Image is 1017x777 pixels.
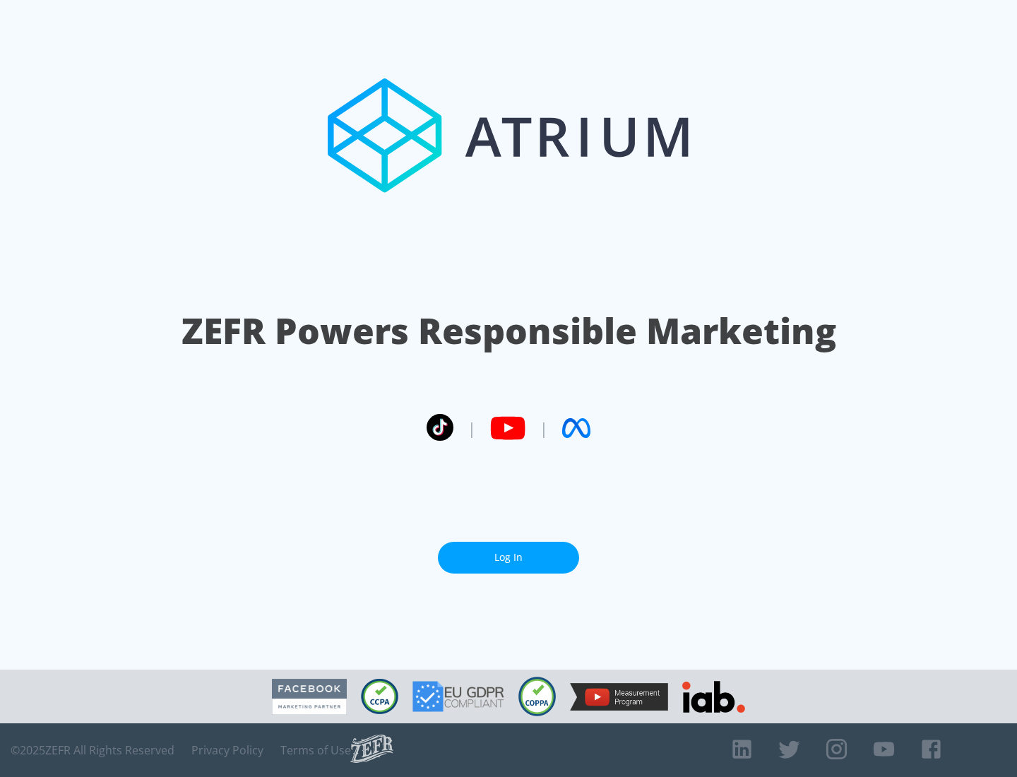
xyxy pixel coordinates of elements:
span: © 2025 ZEFR All Rights Reserved [11,743,174,757]
span: | [540,417,548,439]
a: Terms of Use [280,743,351,757]
img: Facebook Marketing Partner [272,679,347,715]
h1: ZEFR Powers Responsible Marketing [182,307,836,355]
img: COPPA Compliant [518,677,556,716]
span: | [468,417,476,439]
img: YouTube Measurement Program [570,683,668,711]
a: Privacy Policy [191,743,263,757]
a: Log In [438,542,579,574]
img: GDPR Compliant [412,681,504,712]
img: IAB [682,681,745,713]
img: CCPA Compliant [361,679,398,714]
